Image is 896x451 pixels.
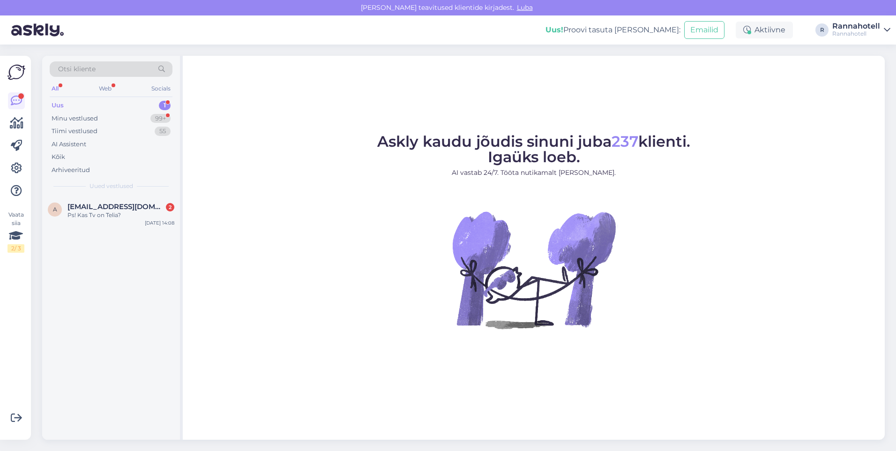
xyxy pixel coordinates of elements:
[150,114,171,123] div: 99+
[832,23,890,38] a: RannahotellRannahotell
[145,219,174,226] div: [DATE] 14:08
[514,3,536,12] span: Luba
[612,132,638,150] span: 237
[832,30,880,38] div: Rannahotell
[67,211,174,219] div: Ps! Kas Tv on Telia?
[159,101,171,110] div: 1
[52,127,97,136] div: Tiimi vestlused
[52,152,65,162] div: Kõik
[545,24,680,36] div: Proovi tasuta [PERSON_NAME]:
[7,210,24,253] div: Vaata siia
[53,206,57,213] span: a
[166,203,174,211] div: 2
[50,83,60,95] div: All
[97,83,113,95] div: Web
[449,185,618,354] img: No Chat active
[155,127,171,136] div: 55
[52,114,98,123] div: Minu vestlused
[377,132,690,166] span: Askly kaudu jõudis sinuni juba klienti. Igaüks loeb.
[52,165,90,175] div: Arhiveeritud
[684,21,724,39] button: Emailid
[149,83,172,95] div: Socials
[736,22,793,38] div: Aktiivne
[58,64,96,74] span: Otsi kliente
[377,168,690,178] p: AI vastab 24/7. Tööta nutikamalt [PERSON_NAME].
[545,25,563,34] b: Uus!
[52,101,64,110] div: Uus
[90,182,133,190] span: Uued vestlused
[7,63,25,81] img: Askly Logo
[832,23,880,30] div: Rannahotell
[52,140,86,149] div: AI Assistent
[67,203,165,211] span: allafwstra@hot.ee
[7,244,24,253] div: 2 / 3
[815,23,829,37] div: R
